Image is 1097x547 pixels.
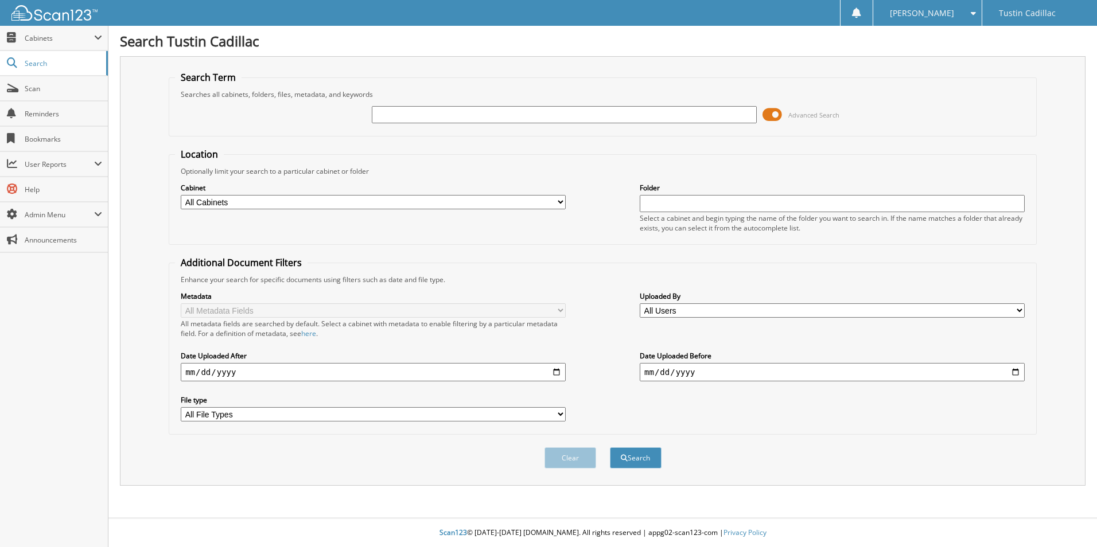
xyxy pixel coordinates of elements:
span: Cabinets [25,33,94,43]
label: Uploaded By [640,291,1025,301]
span: Admin Menu [25,210,94,220]
div: All metadata fields are searched by default. Select a cabinet with metadata to enable filtering b... [181,319,566,338]
a: Privacy Policy [723,528,767,537]
legend: Search Term [175,71,242,84]
div: Searches all cabinets, folders, files, metadata, and keywords [175,89,1030,99]
label: Folder [640,183,1025,193]
label: Date Uploaded After [181,351,566,361]
span: Bookmarks [25,134,102,144]
button: Search [610,447,662,468]
span: [PERSON_NAME] [890,10,954,17]
legend: Location [175,148,224,161]
img: scan123-logo-white.svg [11,5,98,21]
label: Cabinet [181,183,566,193]
span: Help [25,185,102,194]
legend: Additional Document Filters [175,256,308,269]
span: Tustin Cadillac [999,10,1056,17]
label: Metadata [181,291,566,301]
span: Search [25,58,100,68]
span: Announcements [25,235,102,245]
span: Advanced Search [788,111,839,119]
h1: Search Tustin Cadillac [120,32,1086,50]
label: File type [181,395,566,405]
input: start [181,363,566,381]
div: Optionally limit your search to a particular cabinet or folder [175,166,1030,176]
a: here [301,329,316,338]
button: Clear [544,447,596,468]
span: User Reports [25,159,94,169]
div: Enhance your search for specific documents using filters such as date and file type. [175,275,1030,284]
span: Reminders [25,109,102,119]
div: © [DATE]-[DATE] [DOMAIN_NAME]. All rights reserved | appg02-scan123-com | [108,519,1097,547]
label: Date Uploaded Before [640,351,1025,361]
input: end [640,363,1025,381]
span: Scan123 [439,528,467,537]
div: Select a cabinet and begin typing the name of the folder you want to search in. If the name match... [640,213,1025,233]
span: Scan [25,84,102,93]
